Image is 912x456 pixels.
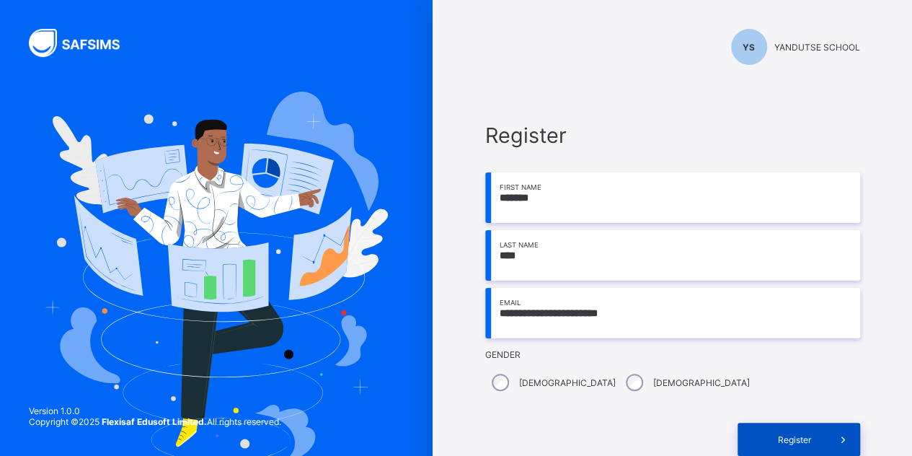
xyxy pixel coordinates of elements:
span: Copyright © 2025 All rights reserved. [29,416,281,427]
label: [DEMOGRAPHIC_DATA] [653,377,750,388]
label: [DEMOGRAPHIC_DATA] [519,377,616,388]
span: Gender [485,349,860,360]
span: Register [763,434,827,445]
img: SAFSIMS Logo [29,29,137,57]
span: YS [743,42,755,53]
span: Register [485,123,860,148]
span: YANDUTSE SCHOOL [774,42,860,53]
strong: Flexisaf Edusoft Limited. [102,416,207,427]
span: Version 1.0.0 [29,405,281,416]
